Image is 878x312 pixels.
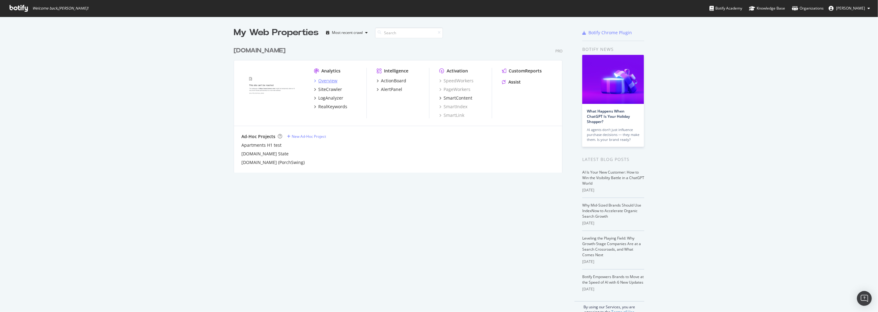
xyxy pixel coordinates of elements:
a: AI Is Your New Customer: How to Win the Visibility Battle in a ChatGPT World [582,170,644,186]
a: AlertPanel [377,86,402,92]
img: What Happens When ChatGPT Is Your Holiday Shopper? [582,55,644,104]
div: Open Intercom Messenger [857,291,872,306]
div: [DATE] [582,220,644,226]
input: Search [375,27,443,38]
div: Activation [447,68,468,74]
a: What Happens When ChatGPT Is Your Holiday Shopper? [587,109,630,124]
div: New Ad-Hoc Project [292,134,326,139]
a: New Ad-Hoc Project [287,134,326,139]
div: [DATE] [582,259,644,265]
div: Most recent crawl [332,31,363,35]
div: Organizations [792,5,824,11]
img: www.homes.com [241,68,304,118]
button: [PERSON_NAME] [824,3,875,13]
div: grid [234,39,567,173]
div: CustomReports [509,68,542,74]
a: Botify Empowers Brands to Move at the Speed of AI with 6 New Updates [582,274,644,285]
a: Apartments H1 test [241,142,282,148]
a: SmartLink [439,112,464,118]
a: SmartIndex [439,104,467,110]
span: Welcome back, [PERSON_NAME] ! [32,6,88,11]
div: Pro [555,48,562,54]
div: [DATE] [582,286,644,292]
div: Ad-Hoc Projects [241,133,275,140]
a: PageWorkers [439,86,470,92]
div: RealKeywords [318,104,347,110]
a: SpeedWorkers [439,78,474,84]
div: Botify Academy [709,5,742,11]
div: Assist [508,79,521,85]
div: SmartContent [444,95,472,101]
a: [DOMAIN_NAME] State [241,151,289,157]
div: AI agents don’t just influence purchase decisions — they make them. Is your brand ready? [587,127,639,142]
a: Why Mid-Sized Brands Should Use IndexNow to Accelerate Organic Search Growth [582,203,641,219]
div: Latest Blog Posts [582,156,644,163]
a: Botify Chrome Plugin [582,30,632,36]
a: [DOMAIN_NAME] (PorchSwing) [241,159,305,166]
a: ActionBoard [377,78,406,84]
div: LogAnalyzer [318,95,343,101]
a: Leveling the Playing Field: Why Growth-Stage Companies Are at a Search Crossroads, and What Comes... [582,236,641,257]
div: [DOMAIN_NAME] [234,46,286,55]
div: ActionBoard [381,78,406,84]
a: Overview [314,78,337,84]
div: Overview [318,78,337,84]
a: LogAnalyzer [314,95,343,101]
a: RealKeywords [314,104,347,110]
a: Assist [502,79,521,85]
a: CustomReports [502,68,542,74]
div: Botify Chrome Plugin [588,30,632,36]
div: AlertPanel [381,86,402,92]
a: SiteCrawler [314,86,342,92]
div: Botify news [582,46,644,53]
div: SiteCrawler [318,86,342,92]
a: SmartContent [439,95,472,101]
div: Intelligence [384,68,408,74]
div: Knowledge Base [749,5,785,11]
div: Analytics [321,68,341,74]
div: My Web Properties [234,27,319,39]
span: Alexa Radu [836,6,865,11]
button: Most recent crawl [324,28,370,38]
div: [DATE] [582,187,644,193]
a: [DOMAIN_NAME] [234,46,288,55]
